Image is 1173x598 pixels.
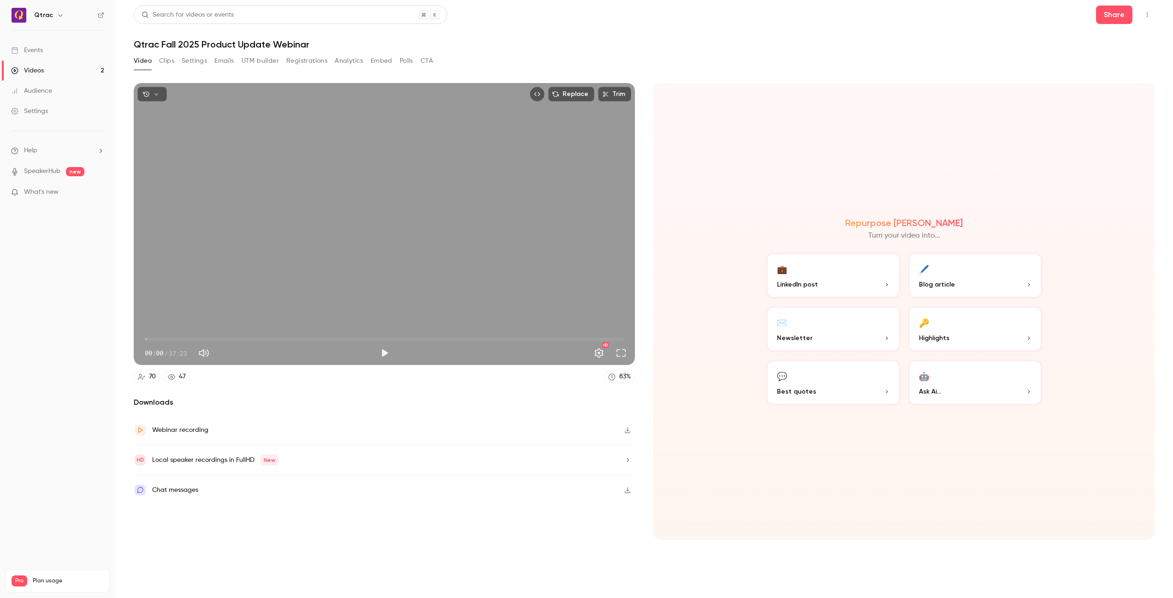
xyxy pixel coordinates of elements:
span: New [260,454,279,466]
span: 37:23 [169,348,187,358]
div: 💼 [777,262,787,276]
img: Qtrac [12,8,26,23]
div: ✉️ [777,315,787,329]
span: Best quotes [777,387,816,396]
div: Audience [11,86,52,96]
div: HD [602,342,609,348]
span: new [66,167,84,176]
button: 🔑Highlights [908,306,1043,352]
button: CTA [421,54,433,68]
span: Pro [12,575,27,586]
button: Emails [214,54,234,68]
button: Analytics [335,54,363,68]
button: 💬Best quotes [766,359,900,406]
div: Webinar recording [152,425,208,436]
span: Highlights [919,333,949,343]
h2: Downloads [134,397,635,408]
button: Mute [195,344,213,362]
span: Plan usage [33,577,104,585]
a: 83% [604,371,635,383]
h2: Repurpose [PERSON_NAME] [845,217,963,228]
div: 🖊️ [919,262,929,276]
h6: Qtrac [34,11,53,20]
div: Search for videos or events [142,10,234,20]
a: 47 [164,371,190,383]
p: Turn your video into... [868,230,940,241]
div: 🤖 [919,369,929,383]
div: Local speaker recordings in FullHD [152,454,279,466]
a: SpeakerHub [24,167,60,176]
button: ✉️Newsletter [766,306,900,352]
button: Clips [159,54,174,68]
button: 🖊️Blog article [908,252,1043,299]
button: Settings [590,344,608,362]
button: Polls [400,54,413,68]
h1: Qtrac Fall 2025 Product Update Webinar [134,39,1155,50]
div: Settings [11,107,48,116]
button: Settings [182,54,207,68]
button: Share [1096,6,1132,24]
button: Embed [371,54,392,68]
button: Top Bar Actions [1140,7,1155,22]
span: Help [24,146,37,155]
li: help-dropdown-opener [11,146,104,155]
iframe: Noticeable Trigger [93,188,104,197]
div: 70 [149,372,156,382]
div: 💬 [777,369,787,383]
button: Embed video [530,87,545,102]
span: Ask Ai... [919,387,941,396]
div: 00:00 [145,348,187,358]
a: 70 [134,371,160,383]
div: 47 [179,372,186,382]
button: Play [375,344,394,362]
button: Video [134,54,152,68]
button: Trim [598,87,631,102]
div: Videos [11,66,44,75]
span: Newsletter [777,333,812,343]
div: Events [11,46,43,55]
button: Registrations [286,54,327,68]
span: 00:00 [145,348,163,358]
span: / [164,348,168,358]
div: Chat messages [152,484,198,496]
button: 🤖Ask Ai... [908,359,1043,406]
button: Full screen [612,344,630,362]
button: 💼LinkedIn post [766,252,900,299]
button: Replace [548,87,594,102]
div: 83 % [619,372,631,382]
span: Blog article [919,280,955,289]
button: UTM builder [242,54,279,68]
span: What's new [24,187,59,197]
div: 🔑 [919,315,929,329]
span: LinkedIn post [777,280,818,289]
